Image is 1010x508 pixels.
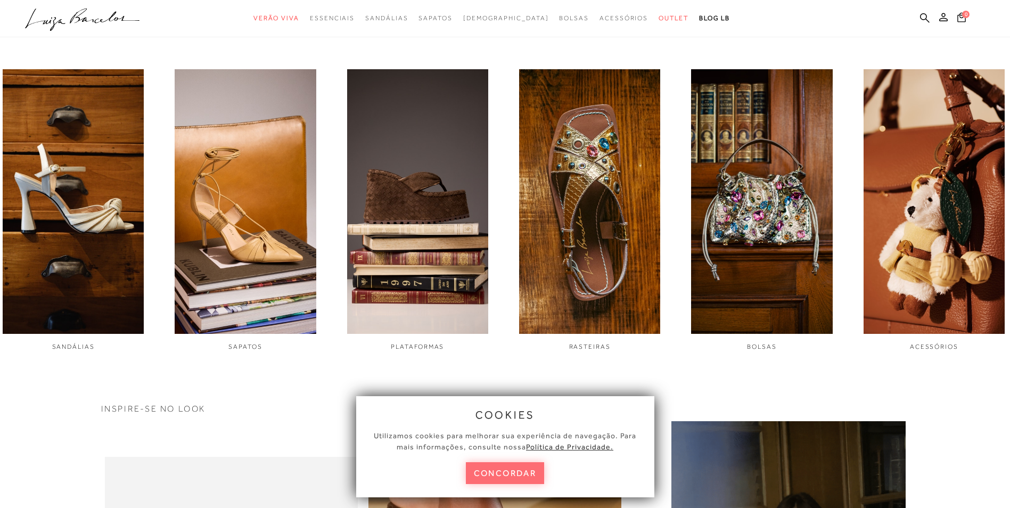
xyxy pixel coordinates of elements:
a: imagem do link PLATAFORMAS [347,69,488,351]
span: SAPATOS [228,343,262,350]
span: Sandálias [365,14,408,22]
a: BLOG LB [699,9,730,28]
div: 3 / 6 [347,69,488,351]
a: noSubCategoriesText [600,9,648,28]
span: RASTEIRAS [569,343,611,350]
a: imagem do link BOLSAS [691,69,832,351]
span: BLOG LB [699,14,730,22]
span: Sapatos [418,14,452,22]
span: Utilizamos cookies para melhorar sua experiência de navegação. Para mais informações, consulte nossa [374,431,636,451]
div: 2 / 6 [175,69,316,351]
h3: INSPIRE-SE NO LOOK [101,405,909,413]
div: 5 / 6 [691,69,832,351]
button: concordar [466,462,545,484]
img: imagem do link [519,69,660,334]
a: imagem do link SAPATOS [175,69,316,351]
a: imagem do link SANDÁLIAS [3,69,144,351]
a: Política de Privacidade. [526,443,613,451]
a: noSubCategoriesText [418,9,452,28]
a: noSubCategoriesText [463,9,549,28]
img: imagem do link [691,69,832,334]
span: PLATAFORMAS [391,343,444,350]
span: cookies [475,409,535,421]
button: 0 [954,12,969,26]
span: [DEMOGRAPHIC_DATA] [463,14,549,22]
div: 6 / 6 [864,69,1005,351]
span: BOLSAS [747,343,777,350]
span: Bolsas [559,14,589,22]
a: noSubCategoriesText [365,9,408,28]
a: imagem do link RASTEIRAS [519,69,660,351]
a: noSubCategoriesText [310,9,355,28]
span: Outlet [659,14,688,22]
span: Verão Viva [253,14,299,22]
a: noSubCategoriesText [659,9,688,28]
span: 0 [962,11,970,18]
a: noSubCategoriesText [253,9,299,28]
img: imagem do link [3,69,144,334]
div: 1 / 6 [3,69,144,351]
span: SANDÁLIAS [52,343,95,350]
a: noSubCategoriesText [559,9,589,28]
div: 4 / 6 [519,69,660,351]
span: ACESSÓRIOS [910,343,958,350]
img: imagem do link [864,69,1005,334]
img: imagem do link [347,69,488,334]
img: imagem do link [175,69,316,334]
a: imagem do link ACESSÓRIOS [864,69,1005,351]
span: Essenciais [310,14,355,22]
span: Acessórios [600,14,648,22]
